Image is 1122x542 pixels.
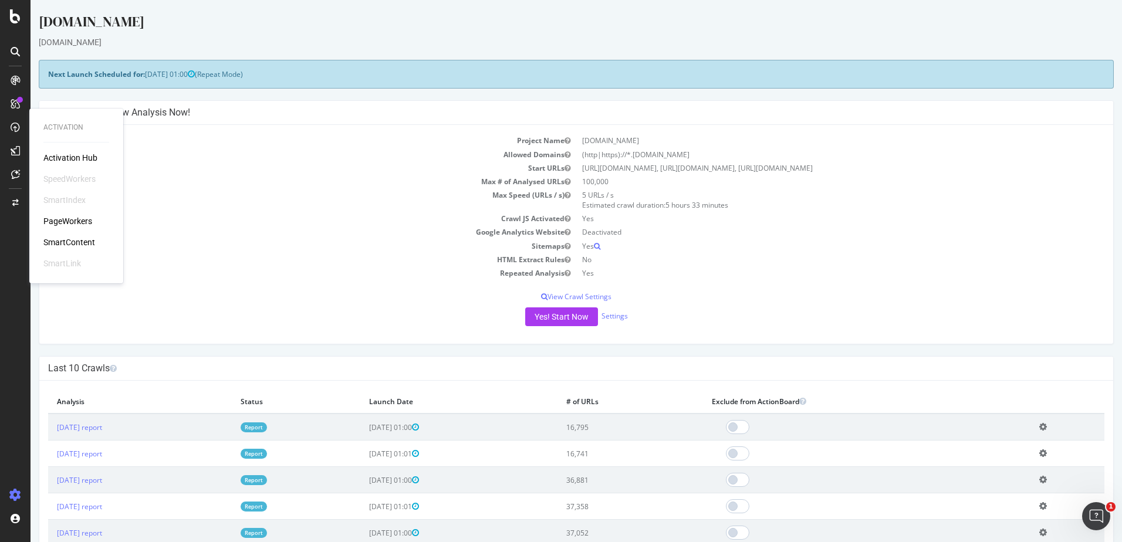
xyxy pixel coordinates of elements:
[18,134,546,147] td: Project Name
[8,12,1083,36] div: [DOMAIN_NAME]
[114,69,164,79] span: [DATE] 01:00
[339,502,388,511] span: [DATE] 01:01
[546,266,1074,280] td: Yes
[210,528,236,538] a: Report
[339,449,388,459] span: [DATE] 01:01
[339,422,388,432] span: [DATE] 01:00
[18,107,1074,118] h4: Configure your New Analysis Now!
[18,188,546,212] td: Max Speed (URLs / s)
[546,175,1074,188] td: 100,000
[210,502,236,511] a: Report
[18,253,546,266] td: HTML Extract Rules
[339,528,388,538] span: [DATE] 01:00
[330,389,527,414] th: Launch Date
[43,123,109,133] div: Activation
[18,175,546,188] td: Max # of Analysed URLs
[43,215,92,227] a: PageWorkers
[495,307,567,326] button: Yes! Start Now
[43,258,81,269] div: SmartLink
[26,475,72,485] a: [DATE] report
[18,225,546,239] td: Google Analytics Website
[1082,502,1110,530] iframe: Intercom live chat
[18,69,114,79] strong: Next Launch Scheduled for:
[527,493,672,520] td: 37,358
[43,194,86,206] div: SmartIndex
[26,449,72,459] a: [DATE] report
[546,148,1074,161] td: (http|https)://*.[DOMAIN_NAME]
[1106,502,1116,511] span: 1
[26,528,72,538] a: [DATE] report
[672,389,1000,414] th: Exclude from ActionBoard
[43,236,95,248] a: SmartContent
[546,212,1074,225] td: Yes
[546,253,1074,266] td: No
[43,173,96,185] div: SpeedWorkers
[527,467,672,493] td: 36,881
[546,134,1074,147] td: [DOMAIN_NAME]
[527,389,672,414] th: # of URLs
[26,422,72,432] a: [DATE] report
[210,475,236,485] a: Report
[43,152,97,164] a: Activation Hub
[18,292,1074,302] p: View Crawl Settings
[546,161,1074,175] td: [URL][DOMAIN_NAME], [URL][DOMAIN_NAME], [URL][DOMAIN_NAME]
[527,441,672,467] td: 16,741
[18,212,546,225] td: Crawl JS Activated
[18,161,546,175] td: Start URLs
[546,225,1074,239] td: Deactivated
[546,239,1074,253] td: Yes
[18,266,546,280] td: Repeated Analysis
[26,502,72,511] a: [DATE] report
[8,36,1083,48] div: [DOMAIN_NAME]
[8,60,1083,89] div: (Repeat Mode)
[635,200,698,210] span: 5 hours 33 minutes
[339,475,388,485] span: [DATE] 01:00
[18,389,201,414] th: Analysis
[546,188,1074,212] td: 5 URLs / s Estimated crawl duration:
[18,363,1074,374] h4: Last 10 Crawls
[210,449,236,459] a: Report
[210,422,236,432] a: Report
[18,148,546,161] td: Allowed Domains
[571,311,597,321] a: Settings
[18,239,546,253] td: Sitemaps
[527,414,672,441] td: 16,795
[201,389,330,414] th: Status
